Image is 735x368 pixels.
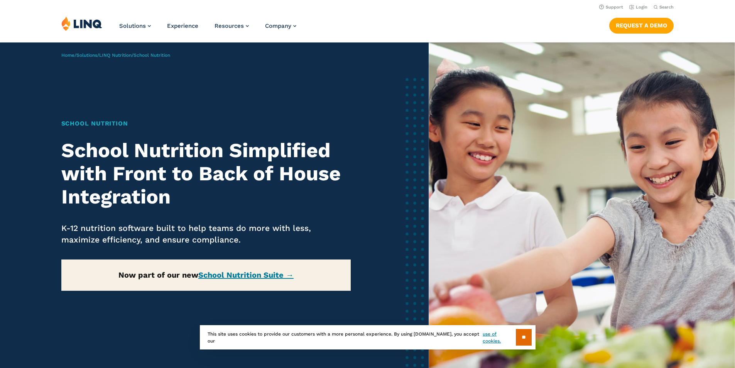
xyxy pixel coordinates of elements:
[61,119,351,128] h1: School Nutrition
[198,270,294,280] a: School Nutrition Suite →
[167,22,198,29] a: Experience
[609,16,674,33] nav: Button Navigation
[215,22,249,29] a: Resources
[215,22,244,29] span: Resources
[61,16,102,31] img: LINQ | K‑12 Software
[659,5,674,10] span: Search
[61,222,351,246] p: K-12 nutrition software built to help teams do more with less, maximize efficiency, and ensure co...
[654,4,674,10] button: Open Search Bar
[76,53,97,58] a: Solutions
[629,5,647,10] a: Login
[99,53,132,58] a: LINQ Nutrition
[265,22,291,29] span: Company
[609,18,674,33] a: Request a Demo
[61,139,351,208] h2: School Nutrition Simplified with Front to Back of House Integration
[200,325,536,349] div: This site uses cookies to provide our customers with a more personal experience. By using [DOMAIN...
[119,16,296,42] nav: Primary Navigation
[265,22,296,29] a: Company
[61,53,74,58] a: Home
[119,22,151,29] a: Solutions
[119,22,146,29] span: Solutions
[483,331,515,344] a: use of cookies.
[599,5,623,10] a: Support
[133,53,170,58] span: School Nutrition
[118,270,294,280] strong: Now part of our new
[61,53,170,58] span: / / /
